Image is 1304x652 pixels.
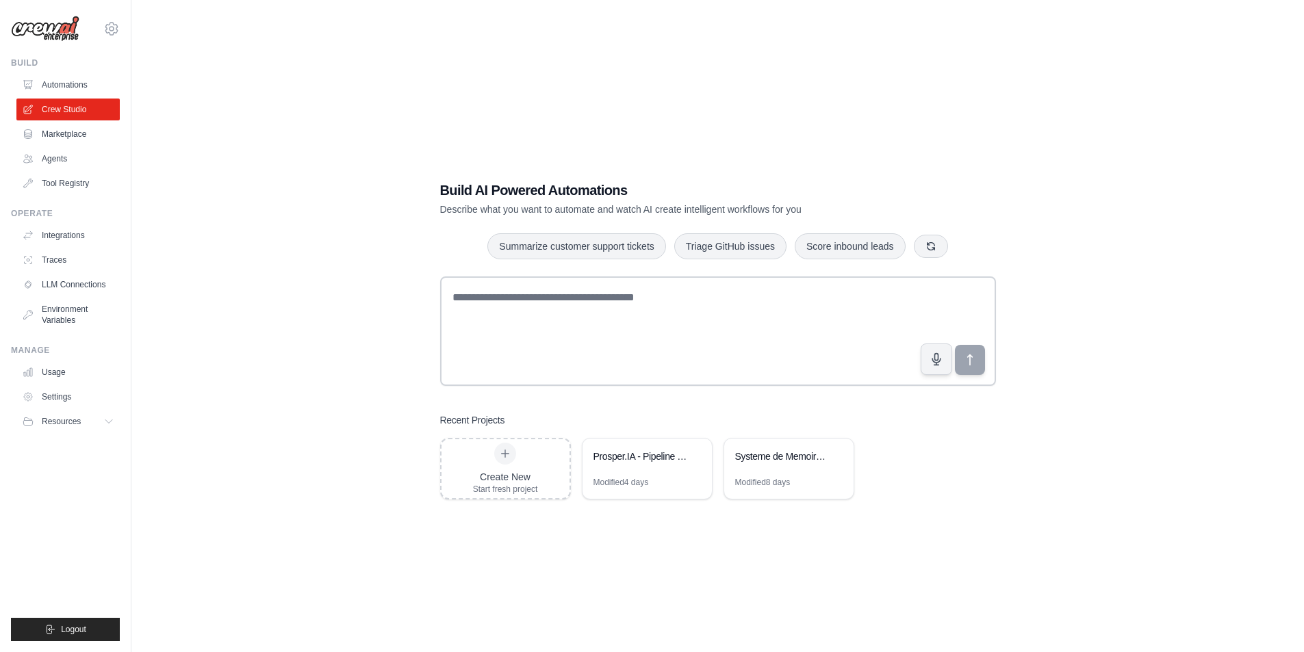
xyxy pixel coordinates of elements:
[61,624,86,635] span: Logout
[674,233,787,259] button: Triage GitHub issues
[16,361,120,383] a: Usage
[735,477,791,488] div: Modified 8 days
[735,449,829,463] div: Systeme de Memoire Conversationnelle
[11,16,79,42] img: Logo
[440,413,505,427] h3: Recent Projects
[16,298,120,331] a: Environment Variables
[473,484,538,495] div: Start fresh project
[593,449,687,463] div: Prosper.IA - Pipeline Trading Quantitatif
[16,123,120,145] a: Marketplace
[16,74,120,96] a: Automations
[16,249,120,271] a: Traces
[795,233,906,259] button: Score inbound leads
[440,203,900,216] p: Describe what you want to automate and watch AI create intelligent workflows for you
[914,235,948,258] button: Get new suggestions
[16,386,120,408] a: Settings
[11,618,120,641] button: Logout
[921,343,952,375] button: Click to speak your automation idea
[487,233,665,259] button: Summarize customer support tickets
[16,410,120,432] button: Resources
[593,477,649,488] div: Modified 4 days
[16,172,120,194] a: Tool Registry
[11,345,120,356] div: Manage
[42,416,81,427] span: Resources
[16,99,120,120] a: Crew Studio
[11,208,120,219] div: Operate
[11,57,120,68] div: Build
[440,181,900,200] h1: Build AI Powered Automations
[16,274,120,296] a: LLM Connections
[16,148,120,170] a: Agents
[16,224,120,246] a: Integrations
[473,470,538,484] div: Create New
